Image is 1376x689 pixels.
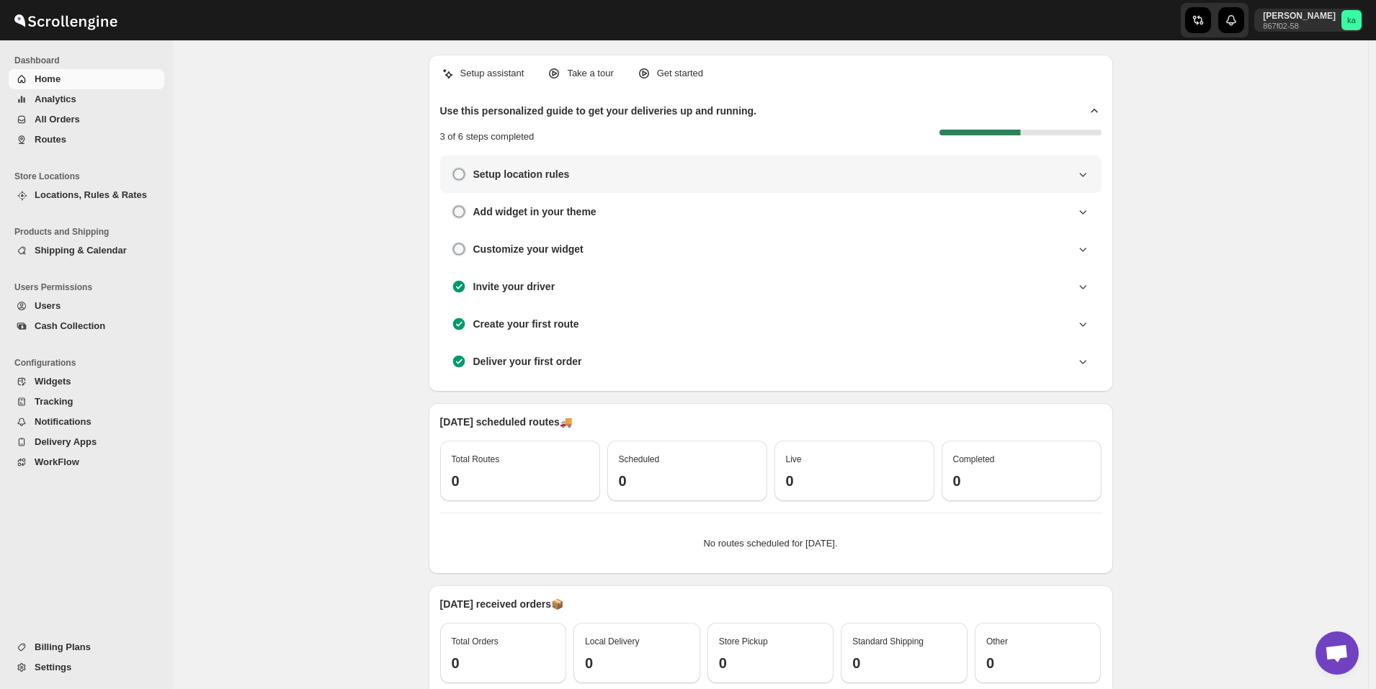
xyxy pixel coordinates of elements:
[473,354,582,369] h3: Deliver your first order
[9,452,164,472] button: WorkFlow
[440,104,757,118] h2: Use this personalized guide to get your deliveries up and running.
[9,412,164,432] button: Notifications
[1254,9,1363,32] button: User menu
[460,66,524,81] p: Setup assistant
[35,134,66,145] span: Routes
[473,279,555,294] h3: Invite your driver
[35,189,147,200] span: Locations, Rules & Rates
[786,472,923,490] h3: 0
[35,396,73,407] span: Tracking
[585,654,689,672] h3: 0
[35,114,80,125] span: All Orders
[567,66,613,81] p: Take a tour
[452,654,555,672] h3: 0
[9,392,164,412] button: Tracking
[35,73,61,84] span: Home
[986,654,1090,672] h3: 0
[657,66,703,81] p: Get started
[1263,22,1336,30] p: 867f02-58
[1315,631,1359,675] a: Open chat
[9,130,164,150] button: Routes
[35,300,61,311] span: Users
[9,657,164,677] button: Settings
[14,357,166,369] span: Configurations
[852,654,956,672] h3: 0
[35,94,76,104] span: Analytics
[35,641,91,652] span: Billing Plans
[35,320,105,331] span: Cash Collection
[786,454,802,464] span: Live
[986,636,1008,647] span: Other
[35,662,71,672] span: Settings
[14,171,166,182] span: Store Locations
[12,2,120,38] img: ScrollEngine
[14,226,166,238] span: Products and Shipping
[1347,16,1357,24] text: ka
[9,185,164,205] button: Locations, Rules & Rates
[852,636,924,647] span: Standard Shipping
[35,436,97,447] span: Delivery Apps
[452,472,589,490] h3: 0
[473,317,579,331] h3: Create your first route
[473,167,570,181] h3: Setup location rules
[619,472,756,490] h3: 0
[440,415,1102,429] p: [DATE] scheduled routes 🚚
[35,376,71,387] span: Widgets
[953,472,1090,490] h3: 0
[953,454,995,464] span: Completed
[9,296,164,316] button: Users
[9,432,164,452] button: Delivery Apps
[719,654,823,672] h3: 0
[35,245,127,256] span: Shipping & Calendar
[619,454,660,464] span: Scheduled
[9,109,164,130] button: All Orders
[452,636,499,647] span: Total Orders
[35,456,79,467] span: WorkFlow
[9,371,164,392] button: Widgets
[585,636,639,647] span: Local Delivery
[452,536,1090,551] p: No routes scheduled for [DATE].
[473,204,597,219] h3: Add widget in your theme
[452,454,500,464] span: Total Routes
[719,636,768,647] span: Store Pickup
[9,637,164,657] button: Billing Plans
[1263,10,1336,22] p: [PERSON_NAME]
[14,282,166,293] span: Users Permissions
[14,55,166,66] span: Dashboard
[9,316,164,336] button: Cash Collection
[440,130,535,144] p: 3 of 6 steps completed
[9,240,164,261] button: Shipping & Calendar
[440,597,1102,611] p: [DATE] received orders 📦
[35,416,91,427] span: Notifications
[9,89,164,109] button: Analytics
[1341,10,1362,30] span: khaled alrashidi
[473,242,584,256] h3: Customize your widget
[9,69,164,89] button: Home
